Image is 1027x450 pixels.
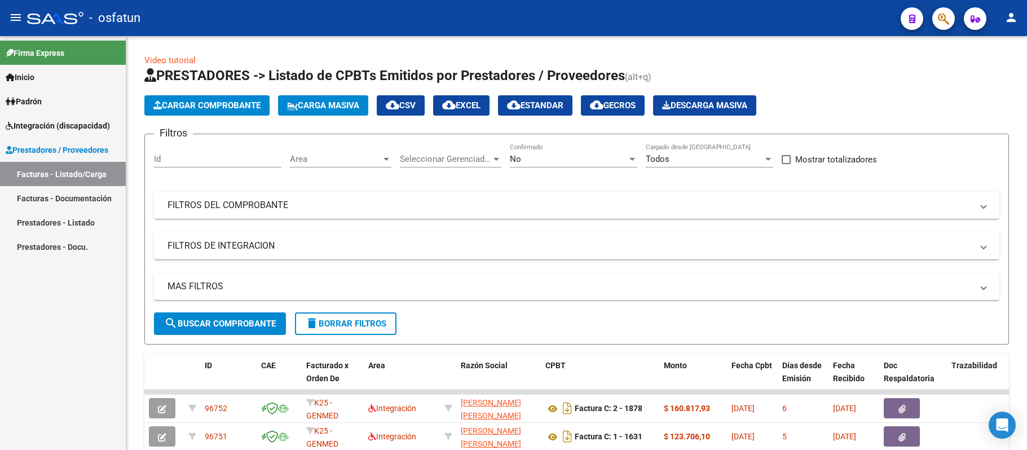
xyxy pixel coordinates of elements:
[778,354,828,403] datatable-header-cell: Días desde Emisión
[947,354,1015,403] datatable-header-cell: Trazabilidad
[989,412,1016,439] div: Open Intercom Messenger
[205,361,212,370] span: ID
[89,6,140,30] span: - osfatun
[154,312,286,335] button: Buscar Comprobante
[456,354,541,403] datatable-header-cell: Razón Social
[1004,11,1018,24] mat-icon: person
[154,273,999,300] mat-expansion-panel-header: MAS FILTROS
[168,280,972,293] mat-panel-title: MAS FILTROS
[498,95,572,116] button: Estandar
[879,354,947,403] datatable-header-cell: Doc Respaldatoria
[386,98,399,112] mat-icon: cloud_download
[144,55,196,65] a: Video tutorial
[9,11,23,24] mat-icon: menu
[442,98,456,112] mat-icon: cloud_download
[560,399,575,417] i: Descargar documento
[205,432,227,441] span: 96751
[287,100,359,111] span: Carga Masiva
[560,427,575,445] i: Descargar documento
[433,95,490,116] button: EXCEL
[154,232,999,259] mat-expansion-panel-header: FILTROS DE INTEGRACION
[575,433,642,442] strong: Factura C: 1 - 1631
[662,100,747,111] span: Descarga Masiva
[510,154,521,164] span: No
[625,72,651,82] span: (alt+q)
[664,432,710,441] strong: $ 123.706,10
[646,154,669,164] span: Todos
[306,398,338,420] span: K25 - GENMED
[833,404,856,413] span: [DATE]
[205,404,227,413] span: 96752
[144,95,270,116] button: Cargar Comprobante
[884,361,935,383] span: Doc Respaldatoria
[731,361,772,370] span: Fecha Cpbt
[305,319,386,329] span: Borrar Filtros
[302,354,364,403] datatable-header-cell: Facturado x Orden De
[153,100,261,111] span: Cargar Comprobante
[368,404,416,413] span: Integración
[6,95,42,108] span: Padrón
[368,361,385,370] span: Area
[731,432,755,441] span: [DATE]
[442,100,481,111] span: EXCEL
[581,95,645,116] button: Gecros
[653,95,756,116] button: Descarga Masiva
[653,95,756,116] app-download-masive: Descarga masiva de comprobantes (adjuntos)
[731,404,755,413] span: [DATE]
[377,95,425,116] button: CSV
[590,98,603,112] mat-icon: cloud_download
[461,396,536,420] div: 27320711466
[507,98,521,112] mat-icon: cloud_download
[461,426,521,448] span: [PERSON_NAME] [PERSON_NAME]
[828,354,879,403] datatable-header-cell: Fecha Recibido
[164,316,178,330] mat-icon: search
[306,361,349,383] span: Facturado x Orden De
[144,68,625,83] span: PRESTADORES -> Listado de CPBTs Emitidos por Prestadores / Proveedores
[575,404,642,413] strong: Factura C: 2 - 1878
[154,125,193,141] h3: Filtros
[168,240,972,252] mat-panel-title: FILTROS DE INTEGRACION
[368,432,416,441] span: Integración
[461,361,508,370] span: Razón Social
[590,100,636,111] span: Gecros
[727,354,778,403] datatable-header-cell: Fecha Cpbt
[833,361,865,383] span: Fecha Recibido
[461,425,536,448] div: 27307710760
[257,354,302,403] datatable-header-cell: CAE
[659,354,727,403] datatable-header-cell: Monto
[782,361,822,383] span: Días desde Emisión
[305,316,319,330] mat-icon: delete
[833,432,856,441] span: [DATE]
[6,71,34,83] span: Inicio
[545,361,566,370] span: CPBT
[6,47,64,59] span: Firma Express
[386,100,416,111] span: CSV
[164,319,276,329] span: Buscar Comprobante
[295,312,396,335] button: Borrar Filtros
[6,144,108,156] span: Prestadores / Proveedores
[364,354,440,403] datatable-header-cell: Area
[507,100,563,111] span: Estandar
[278,95,368,116] button: Carga Masiva
[306,426,338,448] span: K25 - GENMED
[290,154,381,164] span: Area
[400,154,491,164] span: Seleccionar Gerenciador
[168,199,972,211] mat-panel-title: FILTROS DEL COMPROBANTE
[154,192,999,219] mat-expansion-panel-header: FILTROS DEL COMPROBANTE
[461,398,521,420] span: [PERSON_NAME] [PERSON_NAME]
[782,404,787,413] span: 6
[541,354,659,403] datatable-header-cell: CPBT
[664,404,710,413] strong: $ 160.817,93
[664,361,687,370] span: Monto
[951,361,997,370] span: Trazabilidad
[6,120,110,132] span: Integración (discapacidad)
[782,432,787,441] span: 5
[200,354,257,403] datatable-header-cell: ID
[795,153,877,166] span: Mostrar totalizadores
[261,361,276,370] span: CAE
